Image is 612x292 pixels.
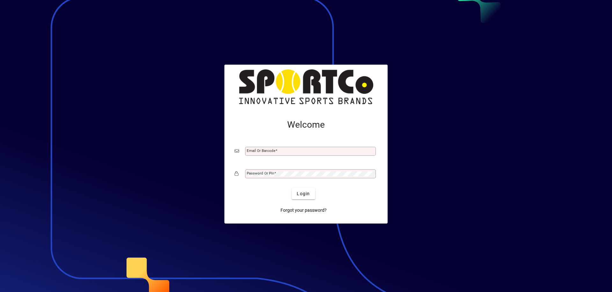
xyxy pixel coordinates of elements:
[235,119,377,130] h2: Welcome
[292,188,315,199] button: Login
[278,204,329,216] a: Forgot your password?
[247,148,275,153] mat-label: Email or Barcode
[280,207,327,214] span: Forgot your password?
[247,171,274,175] mat-label: Password or Pin
[297,190,310,197] span: Login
